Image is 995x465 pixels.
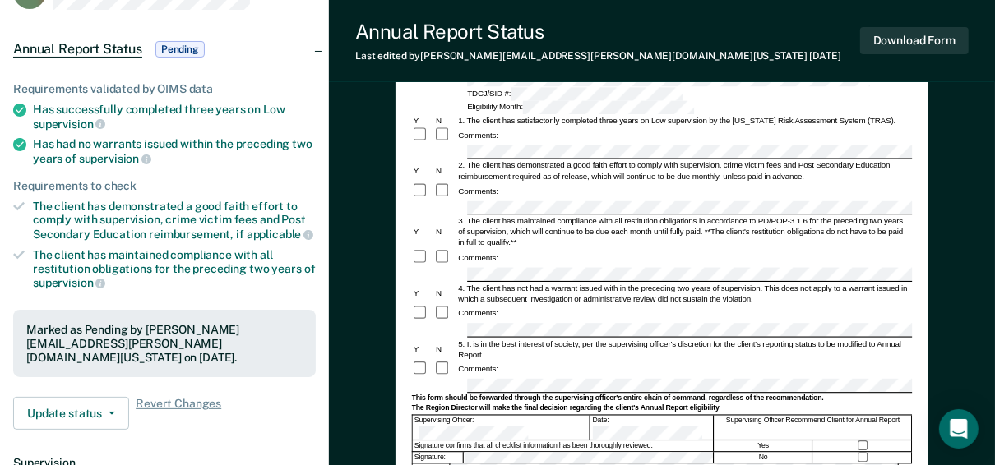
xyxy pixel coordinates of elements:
[412,115,434,126] div: Y
[33,248,316,290] div: The client has maintained compliance with all restitution obligations for the preceding two years of
[456,308,500,319] div: Comments:
[79,152,151,165] span: supervision
[33,103,316,131] div: Has successfully completed three years on Low
[413,453,464,463] div: Signature:
[412,404,913,413] div: The Region Director will make the final decision regarding the client's Annual Report eligibility
[860,27,969,54] button: Download Form
[456,115,912,126] div: 1. The client has satisfactorily completed three years on Low supervision by the [US_STATE] Risk ...
[810,50,841,62] span: [DATE]
[33,276,105,289] span: supervision
[412,394,913,403] div: This form should be forwarded through the supervising officer's entire chain of command, regardle...
[355,50,841,62] div: Last edited by [PERSON_NAME][EMAIL_ADDRESS][PERSON_NAME][DOMAIN_NAME][US_STATE]
[33,200,316,242] div: The client has demonstrated a good faith effort to comply with supervision, crime victim fees and...
[412,227,434,237] div: Y
[465,87,684,101] div: TDCJ/SID #:
[434,166,456,177] div: N
[13,41,142,58] span: Annual Report Status
[456,186,500,196] div: Comments:
[456,252,500,263] div: Comments:
[355,20,841,44] div: Annual Report Status
[715,416,913,440] div: Supervising Officer Recommend Client for Annual Report
[456,283,912,304] div: 4. The client has not had a warrant issued with in the preceding two years of supervision. This d...
[456,364,500,375] div: Comments:
[434,288,456,299] div: N
[13,397,129,430] button: Update status
[13,82,316,96] div: Requirements validated by OIMS data
[413,440,714,451] div: Signature confirms that all checklist information has been thoroughly reviewed.
[456,131,500,141] div: Comments:
[247,228,313,241] span: applicable
[939,409,979,449] div: Open Intercom Messenger
[434,227,456,237] div: N
[456,216,912,248] div: 3. The client has maintained compliance with all restitution obligations in accordance to PD/POP-...
[33,137,316,165] div: Has had no warrants issued within the preceding two years of
[465,101,696,115] div: Eligibility Month:
[456,338,912,360] div: 5. It is in the best interest of society, per the supervising officer's discretion for the client...
[26,323,303,364] div: Marked as Pending by [PERSON_NAME][EMAIL_ADDRESS][PERSON_NAME][DOMAIN_NAME][US_STATE] on [DATE].
[434,115,456,126] div: N
[412,288,434,299] div: Y
[13,179,316,193] div: Requirements to check
[715,453,813,463] div: No
[715,440,813,451] div: Yes
[413,416,590,440] div: Supervising Officer:
[412,166,434,177] div: Y
[456,160,912,182] div: 2. The client has demonstrated a good faith effort to comply with supervision, crime victim fees ...
[33,117,105,131] span: supervision
[434,343,456,354] div: N
[590,416,713,440] div: Date:
[412,343,434,354] div: Y
[136,397,221,430] span: Revert Changes
[155,41,205,58] span: Pending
